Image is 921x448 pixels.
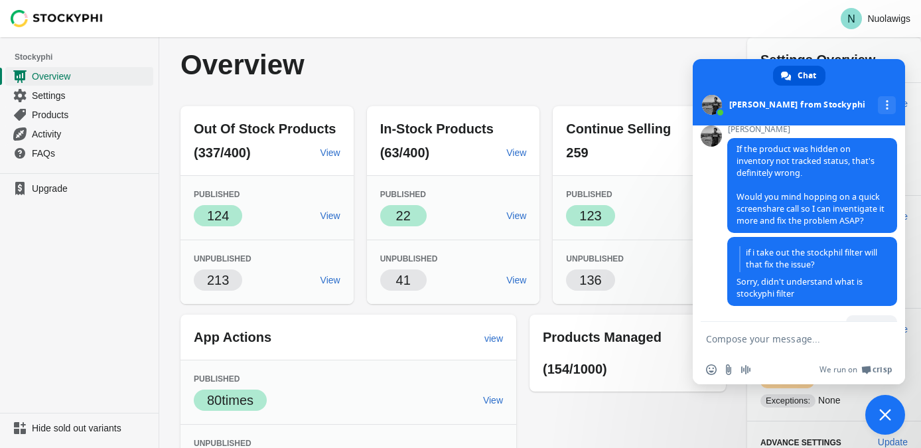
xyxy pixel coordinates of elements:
span: Out Of Stock Products [194,121,336,136]
span: Audio message [741,364,751,375]
div: Chat [773,66,825,86]
span: Published [566,190,612,199]
a: Products [5,105,153,124]
span: Products Managed [543,330,662,344]
span: Unpublished [194,439,251,448]
span: Published [380,190,426,199]
a: Overview [5,66,153,86]
a: FAQs [5,143,153,163]
span: 259 [566,145,588,160]
span: Settings [32,89,151,102]
span: 22 [396,208,411,223]
span: yes i can [855,321,888,332]
a: View [687,141,718,165]
div: More channels [878,96,896,114]
span: View [320,210,340,221]
span: View [506,210,526,221]
span: 213 [207,273,229,287]
span: [PERSON_NAME] [727,125,897,134]
a: Activity [5,124,153,143]
button: Avatar with initials NNuolawigs [835,5,916,32]
text: N [848,13,856,25]
span: FAQs [32,147,151,160]
a: View [315,141,346,165]
span: Update [878,437,908,447]
span: (63/400) [380,145,430,160]
span: Stockyphi [15,50,159,64]
div: Close chat [865,395,905,435]
span: 80 times [207,393,253,408]
span: In-Stock Products [380,121,494,136]
span: Hide sold out variants [32,421,151,435]
span: View [506,275,526,285]
span: Continue Selling [566,121,671,136]
textarea: Compose your message... [706,333,863,345]
a: Hide sold out variants [5,419,153,437]
a: View [687,204,718,228]
span: Activity [32,127,151,141]
span: View [320,275,340,285]
span: 123 [579,208,601,223]
p: Nuolawigs [867,13,910,24]
a: View [501,268,531,292]
span: We run on [819,364,857,375]
span: 124 [207,208,229,223]
a: view [479,327,508,350]
p: 41 [396,271,411,289]
span: (154/1000) [543,362,607,376]
span: Chat [798,66,816,86]
a: View [315,204,346,228]
a: We run onCrisp [819,364,892,375]
p: Overview [180,50,510,80]
span: Exceptions: [760,394,815,408]
span: Published [194,190,240,199]
a: View [478,388,508,412]
span: Avatar with initials N [841,8,862,29]
span: Products [32,108,151,121]
span: App Actions [194,330,271,344]
a: View [687,357,718,381]
span: Settings Overview [760,52,875,67]
span: 136 [579,273,601,287]
a: View [315,268,346,292]
span: Unpublished [566,254,624,263]
span: View [506,147,526,158]
a: Settings [5,86,153,105]
span: Unpublished [380,254,438,263]
a: View [687,268,718,292]
span: (337/400) [194,145,251,160]
span: Upgrade [32,182,151,195]
span: View [483,395,503,406]
span: If the product was hidden on inventory not tracked status, that's definitely wrong. Would you min... [737,143,885,226]
span: View [320,147,340,158]
h3: Advance Settings [760,437,867,448]
span: Crisp [873,364,892,375]
span: Unpublished [194,254,251,263]
span: view [484,333,503,344]
span: Send a file [723,364,734,375]
span: Published [194,374,240,384]
a: Upgrade [5,179,153,198]
span: Sorry, didn't understand what is stockyphi filter [737,246,888,299]
span: if i take out the stockphil filter will that fix the issue? [739,246,885,272]
a: View [501,141,531,165]
span: Insert an emoji [706,364,717,375]
span: Overview [32,70,151,83]
a: View [501,204,531,228]
p: None [760,394,908,408]
img: Stockyphi [11,10,104,27]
